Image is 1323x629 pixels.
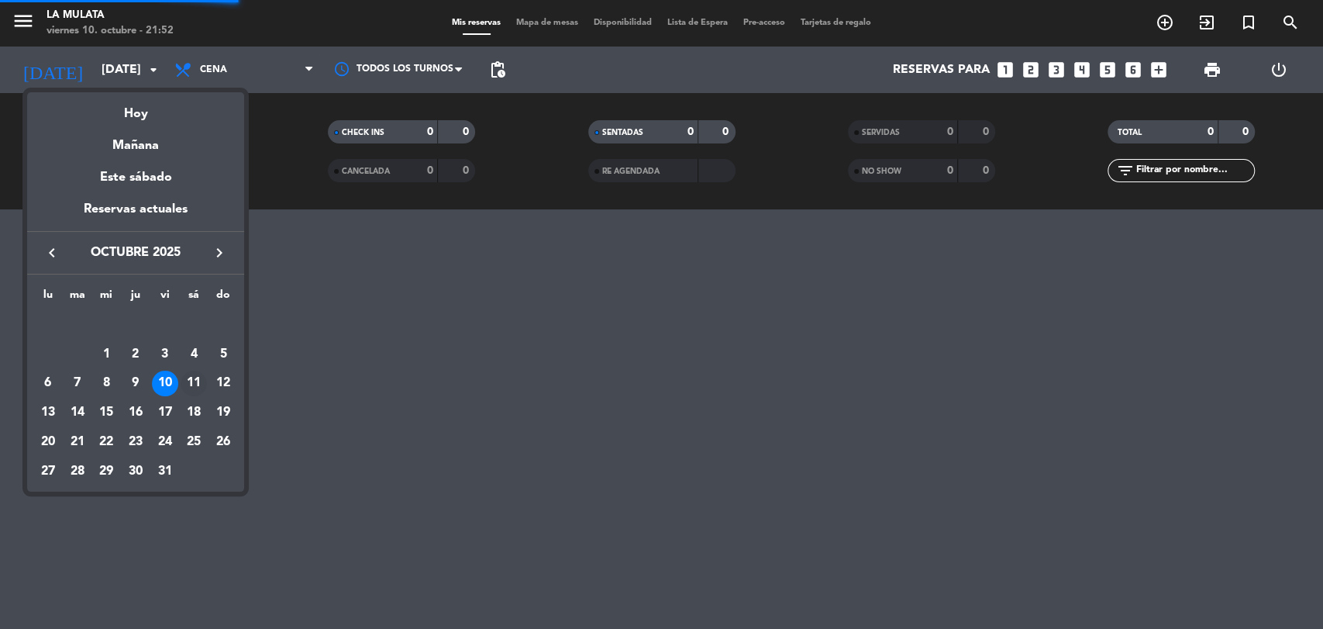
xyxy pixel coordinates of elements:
[91,369,121,399] td: 8 de octubre de 2025
[150,398,180,427] td: 17 de octubre de 2025
[180,340,209,369] td: 4 de octubre de 2025
[91,286,121,310] th: miércoles
[180,286,209,310] th: sábado
[33,310,238,340] td: OCT.
[93,341,119,368] div: 1
[91,398,121,427] td: 15 de octubre de 2025
[93,371,119,397] div: 8
[121,286,150,310] th: jueves
[210,429,236,455] div: 26
[35,399,61,426] div: 13
[64,399,91,426] div: 14
[122,429,149,455] div: 23
[210,371,236,397] div: 12
[91,457,121,486] td: 29 de octubre de 2025
[93,429,119,455] div: 22
[210,399,236,426] div: 19
[180,398,209,427] td: 18 de octubre de 2025
[121,398,150,427] td: 16 de octubre de 2025
[63,457,92,486] td: 28 de octubre de 2025
[150,369,180,399] td: 10 de octubre de 2025
[38,243,66,263] button: keyboard_arrow_left
[181,341,207,368] div: 4
[152,429,178,455] div: 24
[180,427,209,457] td: 25 de octubre de 2025
[35,429,61,455] div: 20
[210,341,236,368] div: 5
[33,286,63,310] th: lunes
[93,458,119,485] div: 29
[210,244,229,262] i: keyboard_arrow_right
[122,371,149,397] div: 9
[91,340,121,369] td: 1 de octubre de 2025
[66,243,205,263] span: octubre 2025
[152,399,178,426] div: 17
[208,427,238,457] td: 26 de octubre de 2025
[152,341,178,368] div: 3
[43,244,61,262] i: keyboard_arrow_left
[33,457,63,486] td: 27 de octubre de 2025
[63,398,92,427] td: 14 de octubre de 2025
[180,369,209,399] td: 11 de octubre de 2025
[121,427,150,457] td: 23 de octubre de 2025
[35,371,61,397] div: 6
[121,369,150,399] td: 9 de octubre de 2025
[122,399,149,426] div: 16
[181,399,207,426] div: 18
[64,371,91,397] div: 7
[121,340,150,369] td: 2 de octubre de 2025
[27,92,244,124] div: Hoy
[121,457,150,486] td: 30 de octubre de 2025
[27,199,244,231] div: Reservas actuales
[208,286,238,310] th: domingo
[64,458,91,485] div: 28
[33,369,63,399] td: 6 de octubre de 2025
[181,429,207,455] div: 25
[93,399,119,426] div: 15
[205,243,233,263] button: keyboard_arrow_right
[208,340,238,369] td: 5 de octubre de 2025
[152,458,178,485] div: 31
[63,427,92,457] td: 21 de octubre de 2025
[33,427,63,457] td: 20 de octubre de 2025
[122,341,149,368] div: 2
[208,398,238,427] td: 19 de octubre de 2025
[64,429,91,455] div: 21
[91,427,121,457] td: 22 de octubre de 2025
[63,286,92,310] th: martes
[181,371,207,397] div: 11
[150,286,180,310] th: viernes
[35,458,61,485] div: 27
[150,457,180,486] td: 31 de octubre de 2025
[27,156,244,199] div: Este sábado
[150,427,180,457] td: 24 de octubre de 2025
[152,371,178,397] div: 10
[27,124,244,156] div: Mañana
[122,458,149,485] div: 30
[150,340,180,369] td: 3 de octubre de 2025
[63,369,92,399] td: 7 de octubre de 2025
[208,369,238,399] td: 12 de octubre de 2025
[33,398,63,427] td: 13 de octubre de 2025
